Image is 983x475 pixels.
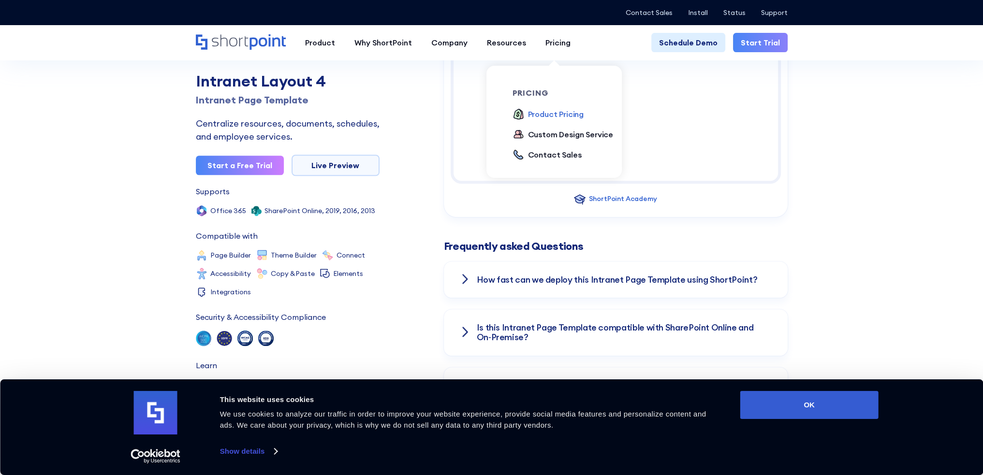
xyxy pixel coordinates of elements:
a: Show details [220,444,277,459]
div: This website uses cookies [220,394,719,405]
a: Support [761,9,788,16]
h1: Intranet Page Template [196,93,380,107]
a: Start Trial [733,33,788,52]
div: Office 365 [210,207,246,214]
span: Frequently asked Questions [444,240,584,252]
div: Intranet Layout 4 [196,70,380,93]
div: Compatible with [196,232,258,240]
a: Install [688,9,708,16]
a: Custom Design Service [513,129,614,141]
a: Product Pricing [513,108,584,121]
a: Status [723,9,746,16]
div: Contact Sales [528,149,582,160]
a: ShortPoint Academy [574,193,657,205]
div: Centralize resources, documents, schedules, and employee services. [196,117,380,143]
div: Company [431,37,468,48]
img: soc 2 [196,331,211,346]
a: Why ShortPoint [345,33,422,52]
a: Resources [477,33,536,52]
a: Contact Sales [513,149,582,161]
a: Live Preview [292,155,380,176]
div: Page Builder [210,252,251,259]
a: Product [295,33,345,52]
a: Contact Sales [626,9,673,16]
a: Usercentrics Cookiebot - opens in a new window [113,449,198,463]
div: Learn [196,361,217,369]
div: Custom Design Service [528,129,614,140]
img: logo [134,391,177,434]
a: Company [422,33,477,52]
a: Start a Free Trial [196,156,284,175]
h3: Is this Intranet Page Template compatible with SharePoint Online and On‑Premise? [477,323,772,342]
h3: How fast can we deploy this Intranet Page Template using ShortPoint? [477,275,758,285]
div: Theme Builder [271,252,317,259]
a: Schedule Demo [651,33,725,52]
div: Connect [337,252,365,259]
div: Security & Accessibility Compliance [196,313,326,321]
div: pricing [513,89,621,97]
div: Resources [487,37,526,48]
div: Accessibility [210,270,251,277]
div: Product Pricing [528,108,584,120]
div: Why ShortPoint [354,37,412,48]
div: SharePoint Online, 2019, 2016, 2013 [264,207,375,214]
div: ShortPoint Academy [588,194,657,204]
a: ShortPoint Academy [196,379,279,393]
div: Supports [196,187,230,195]
div: Integrations [210,288,251,295]
div: Pricing [545,37,571,48]
a: Home [196,34,286,51]
div: Elements [333,270,363,277]
button: OK [740,391,879,419]
div: Copy &Paste [271,270,315,277]
div: Product [305,37,335,48]
a: Pricing [536,33,580,52]
span: We use cookies to analyze our traffic in order to improve your website experience, provide social... [220,410,706,429]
